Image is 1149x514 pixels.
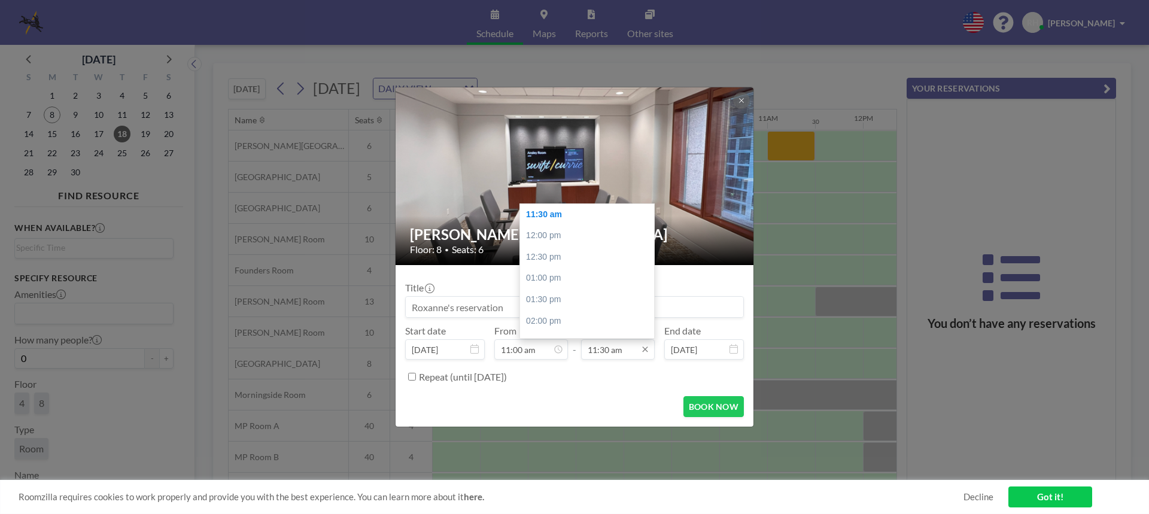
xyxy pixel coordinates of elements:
a: Got it! [1008,486,1092,507]
img: 537.png [396,41,755,311]
div: 02:00 pm [520,311,660,332]
span: Floor: 8 [410,244,442,256]
a: here. [464,491,484,502]
div: 12:00 pm [520,225,660,247]
input: Roxanne's reservation [406,297,743,317]
div: 02:30 pm [520,331,660,353]
span: - [573,329,576,355]
div: 12:30 pm [520,247,660,268]
span: • [445,245,449,254]
div: 11:30 am [520,204,660,226]
label: End date [664,325,701,337]
div: 01:00 pm [520,267,660,289]
span: Seats: 6 [452,244,484,256]
label: Start date [405,325,446,337]
label: From [494,325,516,337]
label: Repeat (until [DATE]) [419,371,507,383]
label: Title [405,282,433,294]
div: 01:30 pm [520,289,660,311]
span: Roomzilla requires cookies to work properly and provide you with the best experience. You can lea... [19,491,963,503]
a: Decline [963,491,993,503]
button: BOOK NOW [683,396,744,417]
h2: [PERSON_NAME][GEOGRAPHIC_DATA] [410,226,740,244]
